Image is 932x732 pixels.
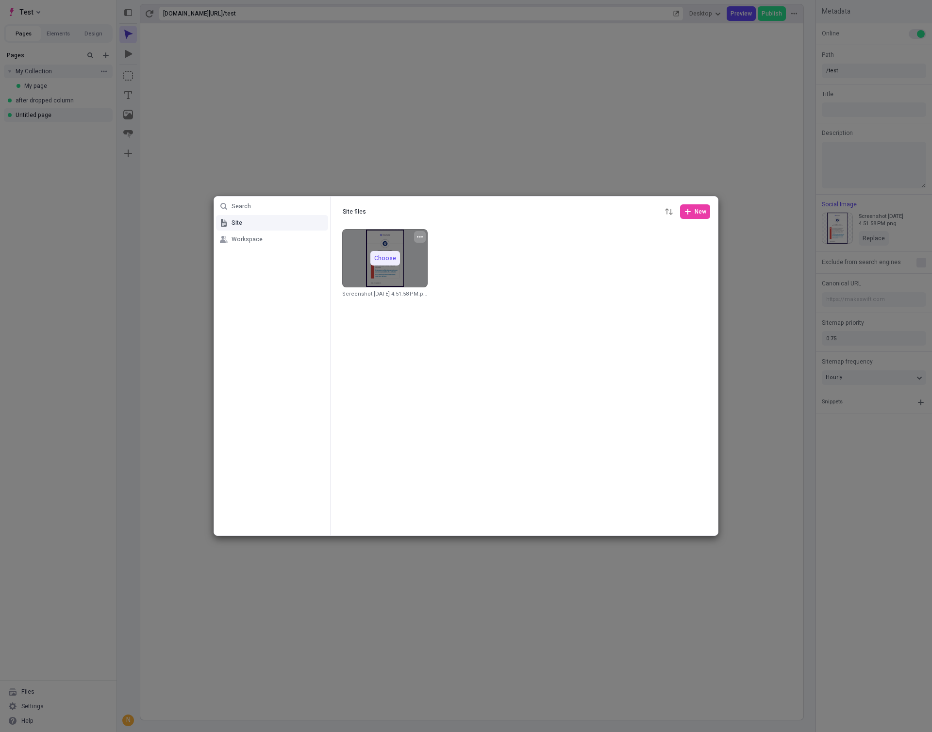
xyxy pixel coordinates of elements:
button: Search [216,199,328,214]
span: Site [232,219,242,227]
span: Screenshot [DATE] 4.51.58 PM.png [342,287,428,302]
button: Workspace [216,232,328,247]
button: Site [216,215,328,231]
button: Choose [370,251,400,266]
span: Workspace [232,235,263,243]
input: root [338,204,379,219]
span: New [695,208,706,216]
span: Search [232,202,251,210]
span: Choose [374,254,396,262]
button: New [680,204,710,219]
